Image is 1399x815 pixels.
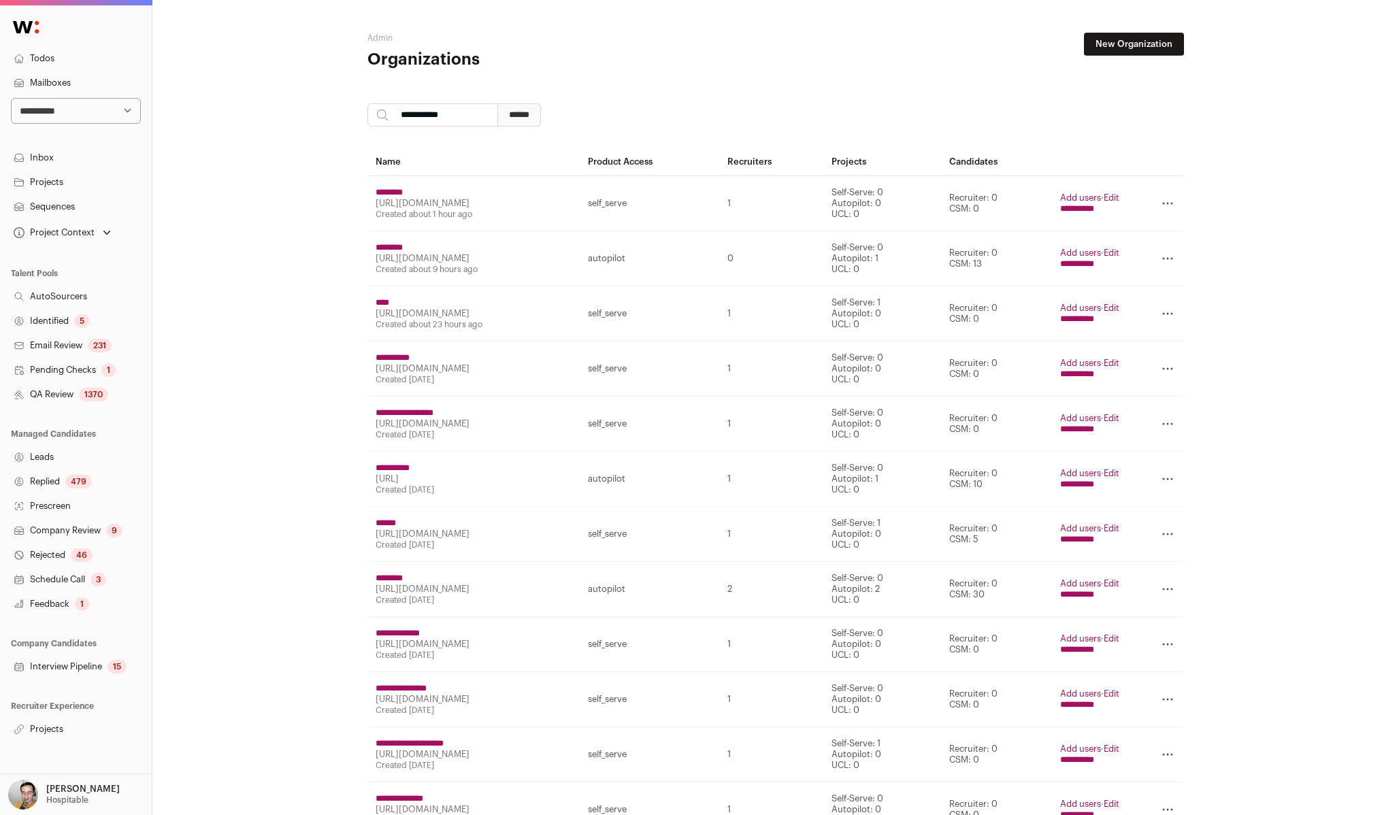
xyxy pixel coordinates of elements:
[719,148,823,176] th: Recruiters
[46,784,120,795] p: [PERSON_NAME]
[580,672,719,727] td: self_serve
[46,795,88,805] p: Hospitable
[90,573,106,586] div: 3
[1104,799,1119,808] a: Edit
[719,562,823,617] td: 2
[719,176,823,231] td: 1
[376,529,470,538] a: [URL][DOMAIN_NAME]
[376,584,470,593] a: [URL][DOMAIN_NAME]
[1104,303,1119,312] a: Edit
[580,231,719,286] td: autopilot
[580,452,719,507] td: autopilot
[1104,579,1119,588] a: Edit
[1060,579,1101,588] a: Add users
[106,524,122,537] div: 9
[823,727,940,782] td: Self-Serve: 1 Autopilot: 0 UCL: 0
[823,562,940,617] td: Self-Serve: 0 Autopilot: 2 UCL: 0
[823,342,940,397] td: Self-Serve: 0 Autopilot: 0 UCL: 0
[1104,524,1119,533] a: Edit
[108,660,127,673] div: 15
[941,286,1053,342] td: Recruiter: 0 CSM: 0
[719,672,823,727] td: 1
[376,419,470,428] a: [URL][DOMAIN_NAME]
[719,617,823,672] td: 1
[941,176,1053,231] td: Recruiter: 0 CSM: 0
[376,264,572,275] div: Created about 9 hours ago
[941,231,1053,286] td: Recruiter: 0 CSM: 13
[1060,634,1101,643] a: Add users
[376,474,399,483] a: [URL]
[941,342,1053,397] td: Recruiter: 0 CSM: 0
[376,374,572,385] div: Created [DATE]
[719,507,823,562] td: 1
[1060,799,1101,808] a: Add users
[941,507,1053,562] td: Recruiter: 0 CSM: 5
[1060,303,1101,312] a: Add users
[1060,689,1101,698] a: Add users
[1060,248,1101,257] a: Add users
[1052,286,1128,342] td: ·
[376,539,572,550] div: Created [DATE]
[1060,524,1101,533] a: Add users
[580,727,719,782] td: self_serve
[719,727,823,782] td: 1
[376,705,572,716] div: Created [DATE]
[376,639,470,648] a: [URL][DOMAIN_NAME]
[1052,562,1128,617] td: ·
[1104,359,1119,367] a: Edit
[376,209,572,220] div: Created about 1 hour ago
[823,286,940,342] td: Self-Serve: 1 Autopilot: 0 UCL: 0
[88,339,112,352] div: 231
[376,199,470,207] a: [URL][DOMAIN_NAME]
[1084,33,1184,56] a: New Organization
[719,452,823,507] td: 1
[1060,414,1101,422] a: Add users
[1052,342,1128,397] td: ·
[1052,176,1128,231] td: ·
[376,750,470,759] a: [URL][DOMAIN_NAME]
[580,286,719,342] td: self_serve
[1052,397,1128,452] td: ·
[941,452,1053,507] td: Recruiter: 0 CSM: 10
[376,695,470,703] a: [URL][DOMAIN_NAME]
[1104,414,1119,422] a: Edit
[941,148,1053,176] th: Candidates
[376,364,470,373] a: [URL][DOMAIN_NAME]
[1060,744,1101,753] a: Add users
[580,397,719,452] td: self_serve
[1060,359,1101,367] a: Add users
[1060,469,1101,478] a: Add users
[941,617,1053,672] td: Recruiter: 0 CSM: 0
[580,148,719,176] th: Product Access
[11,227,95,238] div: Project Context
[941,727,1053,782] td: Recruiter: 0 CSM: 0
[580,562,719,617] td: autopilot
[1104,744,1119,753] a: Edit
[8,780,38,810] img: 144000-medium_jpg
[65,475,92,488] div: 479
[823,672,940,727] td: Self-Serve: 0 Autopilot: 0 UCL: 0
[376,650,572,661] div: Created [DATE]
[376,254,470,263] a: [URL][DOMAIN_NAME]
[1060,193,1101,202] a: Add users
[580,507,719,562] td: self_serve
[1052,231,1128,286] td: ·
[823,148,940,176] th: Projects
[580,617,719,672] td: self_serve
[1104,634,1119,643] a: Edit
[719,397,823,452] td: 1
[719,286,823,342] td: 1
[5,780,122,810] button: Open dropdown
[823,397,940,452] td: Self-Serve: 0 Autopilot: 0 UCL: 0
[367,34,393,42] a: Admin
[1104,469,1119,478] a: Edit
[823,231,940,286] td: Self-Serve: 0 Autopilot: 1 UCL: 0
[580,342,719,397] td: self_serve
[1052,452,1128,507] td: ·
[376,595,572,605] div: Created [DATE]
[719,231,823,286] td: 0
[376,309,470,318] a: [URL][DOMAIN_NAME]
[1104,689,1119,698] a: Edit
[101,363,116,377] div: 1
[1052,727,1128,782] td: ·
